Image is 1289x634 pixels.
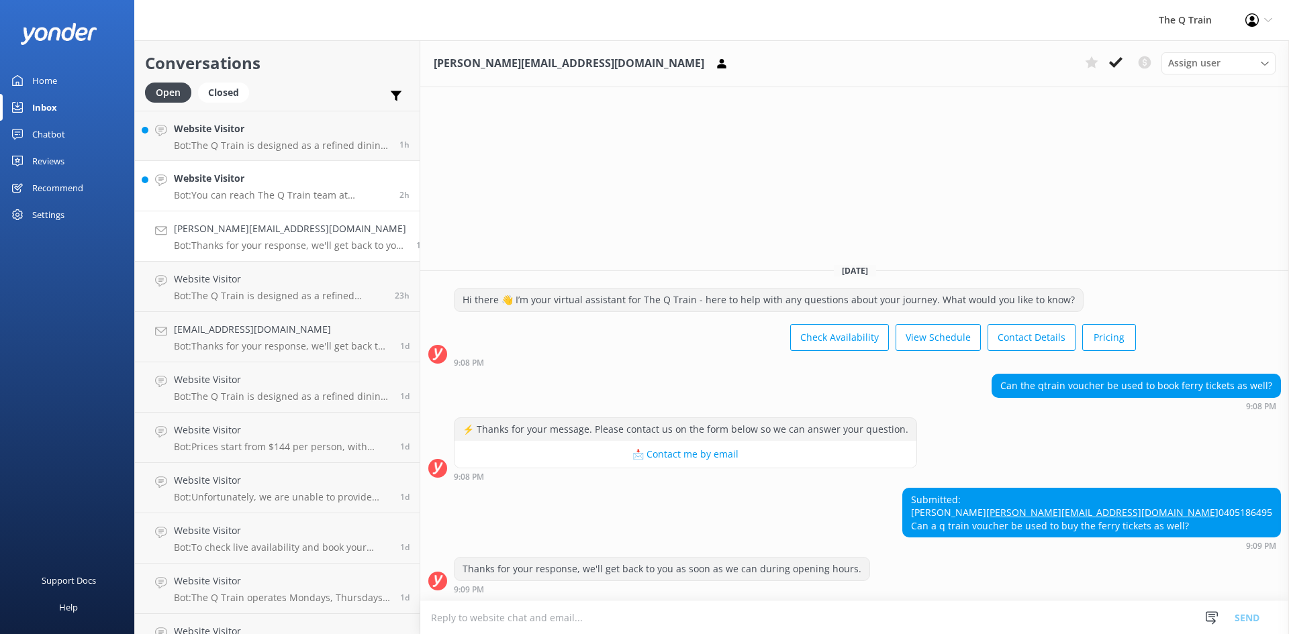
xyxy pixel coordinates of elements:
span: Oct 09 2025 09:09pm (UTC +11:00) Australia/Sydney [416,240,431,251]
p: Bot: The Q Train operates Mondays, Thursdays, Fridays, Saturdays, and Sundays all year round, exc... [174,592,390,604]
a: [EMAIL_ADDRESS][DOMAIN_NAME]Bot:Thanks for your response, we'll get back to you as soon as we can... [135,312,420,362]
p: Bot: Prices start from $144 per person, with several dining options to choose from. To explore cu... [174,441,390,453]
a: Website VisitorBot:The Q Train is designed as a refined dining experience for adults. Older child... [135,111,420,161]
a: Closed [198,85,256,99]
a: Open [145,85,198,99]
div: Oct 09 2025 09:09pm (UTC +11:00) Australia/Sydney [454,584,870,594]
a: Website VisitorBot:The Q Train is designed as a refined dining experience for adults and does not... [135,362,420,413]
a: Website VisitorBot:To check live availability and book your experience, please click [URL][DOMAIN... [135,513,420,564]
p: Bot: Thanks for your response, we'll get back to you as soon as we can during opening hours. [174,240,406,252]
span: Assign user [1168,56,1221,70]
div: Submitted: [PERSON_NAME] 0405186495 Can a q train voucher be used to buy the ferry tickets as well? [903,488,1280,537]
button: Contact Details [988,324,1076,351]
span: Oct 09 2025 08:44am (UTC +11:00) Australia/Sydney [400,340,410,352]
a: Website VisitorBot:Prices start from $144 per person, with several dining options to choose from.... [135,413,420,463]
p: Bot: The Q Train is designed as a refined dining experience for adults and does not offer facilit... [174,390,390,403]
div: Help [59,594,78,621]
button: View Schedule [896,324,981,351]
a: Website VisitorBot:The Q Train operates Mondays, Thursdays, Fridays, Saturdays, and Sundays all y... [135,564,420,614]
h4: Website Visitor [174,372,390,387]
strong: 9:08 PM [454,473,484,481]
div: Oct 09 2025 09:09pm (UTC +11:00) Australia/Sydney [902,541,1281,550]
span: Oct 08 2025 09:16pm (UTC +11:00) Australia/Sydney [400,441,410,452]
a: Website VisitorBot:You can reach The Q Train team at [PHONE_NUMBER].2h [135,161,420,211]
h4: Website Visitor [174,523,390,538]
p: Bot: The Q Train is designed as a refined dining experience for adults. Older children who would ... [174,290,385,302]
div: Assign User [1161,52,1276,74]
h2: Conversations [145,50,410,76]
span: Oct 09 2025 12:26pm (UTC +11:00) Australia/Sydney [395,290,410,301]
strong: 9:09 PM [1246,542,1276,550]
strong: 9:08 PM [1246,403,1276,411]
span: Oct 08 2025 09:03pm (UTC +11:00) Australia/Sydney [400,491,410,503]
p: Bot: You can reach The Q Train team at [PHONE_NUMBER]. [174,189,389,201]
span: Oct 10 2025 09:26am (UTC +11:00) Australia/Sydney [399,189,410,201]
h4: Website Visitor [174,423,390,437]
p: Bot: Thanks for your response, we'll get back to you as soon as we can during opening hours. [174,340,390,352]
div: Inbox [32,94,57,121]
button: Check Availability [790,324,889,351]
span: [DATE] [834,265,876,276]
strong: 9:08 PM [454,359,484,367]
div: Oct 09 2025 09:08pm (UTC +11:00) Australia/Sydney [454,472,917,481]
h4: Website Visitor [174,121,389,136]
span: Oct 08 2025 04:32pm (UTC +11:00) Australia/Sydney [400,592,410,603]
strong: 9:09 PM [454,586,484,594]
p: Bot: The Q Train is designed as a refined dining experience for adults. Older children who would ... [174,140,389,152]
div: Oct 09 2025 09:08pm (UTC +11:00) Australia/Sydney [454,358,1136,367]
div: Thanks for your response, we'll get back to you as soon as we can during opening hours. [455,558,869,580]
span: Oct 09 2025 12:50am (UTC +11:00) Australia/Sydney [400,390,410,402]
h3: [PERSON_NAME][EMAIL_ADDRESS][DOMAIN_NAME] [434,55,704,72]
div: Reviews [32,148,64,174]
p: Bot: Unfortunately, we are unable to provide [DEMOGRAPHIC_DATA] friendly meals as we have not yet... [174,491,390,503]
a: Website VisitorBot:The Q Train is designed as a refined dining experience for adults. Older child... [135,262,420,312]
div: Recommend [32,174,83,201]
div: Support Docs [42,567,96,594]
h4: Website Visitor [174,473,390,488]
h4: Website Visitor [174,171,389,186]
div: Settings [32,201,64,228]
div: ⚡ Thanks for your message. Please contact us on the form below so we can answer your question. [455,418,916,441]
button: 📩 Contact me by email [455,441,916,468]
div: Chatbot [32,121,65,148]
h4: [PERSON_NAME][EMAIL_ADDRESS][DOMAIN_NAME] [174,221,406,236]
p: Bot: To check live availability and book your experience, please click [URL][DOMAIN_NAME]. [174,541,390,553]
span: Oct 10 2025 10:13am (UTC +11:00) Australia/Sydney [399,139,410,150]
div: Oct 09 2025 09:08pm (UTC +11:00) Australia/Sydney [992,401,1281,411]
span: Oct 08 2025 07:40pm (UTC +11:00) Australia/Sydney [400,541,410,553]
h4: Website Visitor [174,574,390,588]
button: Pricing [1082,324,1136,351]
a: [PERSON_NAME][EMAIL_ADDRESS][DOMAIN_NAME] [986,506,1219,519]
div: Can the qtrain voucher be used to book ferry tickets as well? [992,374,1280,397]
div: Home [32,67,57,94]
h4: [EMAIL_ADDRESS][DOMAIN_NAME] [174,322,390,337]
div: Open [145,83,191,103]
div: Closed [198,83,249,103]
a: [PERSON_NAME][EMAIL_ADDRESS][DOMAIN_NAME]Bot:Thanks for your response, we'll get back to you as s... [135,211,420,262]
div: Hi there 👋 I’m your virtual assistant for The Q Train - here to help with any questions about you... [455,288,1083,311]
h4: Website Visitor [174,272,385,286]
img: yonder-white-logo.png [20,23,97,45]
a: Website VisitorBot:Unfortunately, we are unable to provide [DEMOGRAPHIC_DATA] friendly meals as w... [135,463,420,513]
